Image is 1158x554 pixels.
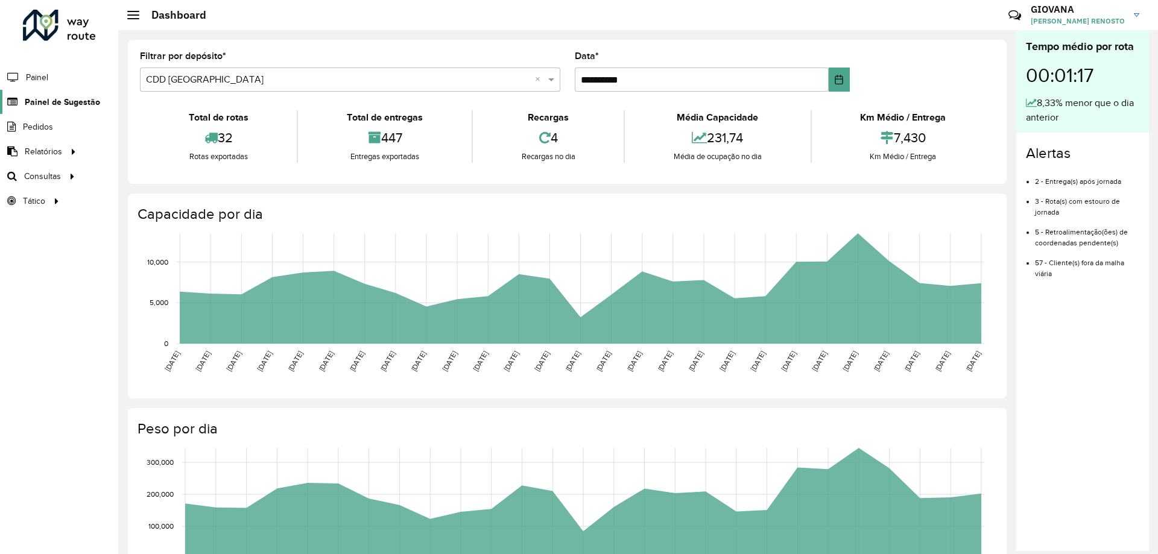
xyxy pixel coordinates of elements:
[143,110,294,125] div: Total de rotas
[410,350,427,373] text: [DATE]
[1035,187,1139,218] li: 3 - Rota(s) com estouro de jornada
[23,195,45,207] span: Tático
[533,350,551,373] text: [DATE]
[379,350,396,373] text: [DATE]
[301,125,468,151] div: 447
[25,145,62,158] span: Relatórios
[625,350,643,373] text: [DATE]
[164,339,168,347] text: 0
[718,350,736,373] text: [DATE]
[1026,39,1139,55] div: Tempo médio por rota
[150,298,168,306] text: 5,000
[348,350,365,373] text: [DATE]
[780,350,797,373] text: [DATE]
[441,350,458,373] text: [DATE]
[225,350,242,373] text: [DATE]
[628,151,807,163] div: Média de ocupação no dia
[138,206,995,223] h4: Capacidade por dia
[317,350,335,373] text: [DATE]
[1026,96,1139,125] div: 8,33% menor que o dia anterior
[24,170,61,183] span: Consultas
[1026,145,1139,162] h4: Alertas
[26,71,48,84] span: Painel
[256,350,273,373] text: [DATE]
[564,350,581,373] text: [DATE]
[829,68,850,92] button: Choose Date
[25,96,100,109] span: Painel de Sugestão
[143,151,294,163] div: Rotas exportadas
[139,8,206,22] h2: Dashboard
[476,125,621,151] div: 4
[163,350,181,373] text: [DATE]
[628,110,807,125] div: Média Capacidade
[749,350,767,373] text: [DATE]
[286,350,304,373] text: [DATE]
[147,258,168,266] text: 10,000
[147,458,174,466] text: 300,000
[535,72,545,87] span: Clear all
[143,125,294,151] div: 32
[687,350,704,373] text: [DATE]
[301,110,468,125] div: Total de entregas
[595,350,612,373] text: [DATE]
[841,350,859,373] text: [DATE]
[147,490,174,498] text: 200,000
[502,350,520,373] text: [DATE]
[575,49,599,63] label: Data
[476,151,621,163] div: Recargas no dia
[148,522,174,530] text: 100,000
[23,121,53,133] span: Pedidos
[476,110,621,125] div: Recargas
[1031,4,1125,15] h3: GIOVANA
[656,350,674,373] text: [DATE]
[1035,248,1139,279] li: 57 - Cliente(s) fora da malha viária
[472,350,489,373] text: [DATE]
[138,420,995,438] h4: Peso por dia
[1026,55,1139,96] div: 00:01:17
[301,151,468,163] div: Entregas exportadas
[1002,2,1028,28] a: Contato Rápido
[194,350,212,373] text: [DATE]
[811,350,828,373] text: [DATE]
[628,125,807,151] div: 231,74
[1031,16,1125,27] span: [PERSON_NAME] RENOSTO
[1035,167,1139,187] li: 2 - Entrega(s) após jornada
[140,49,226,63] label: Filtrar por depósito
[815,110,992,125] div: Km Médio / Entrega
[1035,218,1139,248] li: 5 - Retroalimentação(ões) de coordenadas pendente(s)
[815,125,992,151] div: 7,430
[903,350,920,373] text: [DATE]
[934,350,951,373] text: [DATE]
[815,151,992,163] div: Km Médio / Entrega
[964,350,982,373] text: [DATE]
[872,350,890,373] text: [DATE]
